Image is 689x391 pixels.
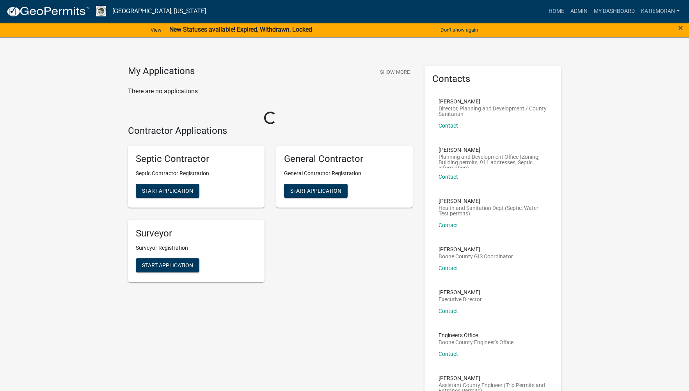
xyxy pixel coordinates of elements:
[439,265,458,271] a: Contact
[439,339,513,345] p: Boone County Engineer's Office
[136,228,257,239] h5: Surveyor
[284,184,348,198] button: Start Application
[128,125,413,288] wm-workflow-list-section: Contractor Applications
[638,4,683,19] a: KatieMoran
[136,244,257,252] p: Surveyor Registration
[136,184,199,198] button: Start Application
[439,222,458,228] a: Contact
[142,188,193,194] span: Start Application
[439,99,547,104] p: [PERSON_NAME]
[439,351,458,357] a: Contact
[439,254,513,259] p: Boone County GIS Coordinator
[678,23,683,34] span: ×
[678,23,683,33] button: Close
[377,66,413,78] button: Show More
[439,147,547,153] p: [PERSON_NAME]
[147,23,165,36] a: View
[439,106,547,117] p: Director, Planning and Development / County Sanitarian
[432,73,553,85] h5: Contacts
[136,258,199,272] button: Start Application
[128,125,413,137] h4: Contractor Applications
[439,123,458,129] a: Contact
[96,6,106,16] img: Boone County, Iowa
[290,188,341,194] span: Start Application
[439,247,513,252] p: [PERSON_NAME]
[284,169,405,178] p: General Contractor Registration
[439,198,547,204] p: [PERSON_NAME]
[545,4,567,19] a: Home
[591,4,638,19] a: My Dashboard
[128,66,195,77] h4: My Applications
[169,26,312,33] strong: New Statuses available! Expired, Withdrawn, Locked
[136,153,257,165] h5: Septic Contractor
[439,332,513,338] p: Engineer's Office
[142,262,193,268] span: Start Application
[128,87,413,96] p: There are no applications
[439,174,458,180] a: Contact
[439,308,458,314] a: Contact
[112,5,206,18] a: [GEOGRAPHIC_DATA], [US_STATE]
[439,205,547,216] p: Health and Sanitation Dept (Septic, Water Test permits)
[439,290,482,295] p: [PERSON_NAME]
[439,375,547,381] p: [PERSON_NAME]
[439,297,482,302] p: Executive Director
[136,169,257,178] p: Septic Contractor Registration
[437,23,481,36] button: Don't show again
[567,4,591,19] a: Admin
[439,154,547,168] p: Planning and Development Office (Zoning, Building permits, 911 addresses, Septic information)
[284,153,405,165] h5: General Contractor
